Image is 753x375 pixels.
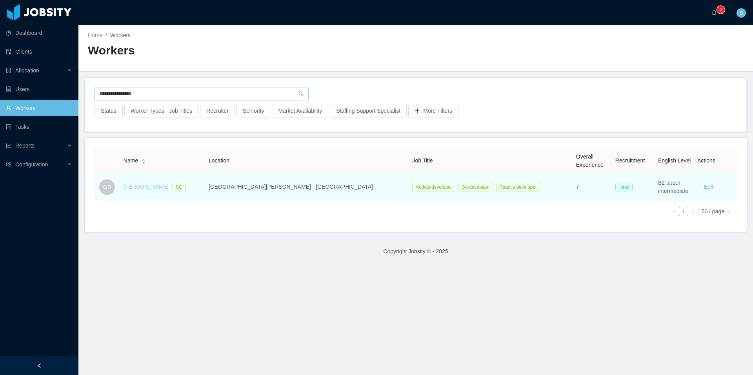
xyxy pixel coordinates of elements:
i: icon: caret-up [142,158,146,160]
span: / [105,32,107,38]
i: icon: bell [711,10,717,15]
a: icon: profileTasks [6,119,72,135]
footer: Copyright Jobsity © - 2025 [78,238,753,265]
button: Seniority [236,105,270,117]
span: SC [173,183,186,191]
li: Next Page [688,207,698,216]
span: Workers [110,32,131,38]
span: Reports [15,142,35,149]
i: icon: line-chart [6,143,11,148]
a: Hired [615,184,636,190]
button: Recruiter [200,105,235,117]
span: Overall Experience [576,153,604,168]
a: icon: auditClients [6,44,72,59]
button: Status [95,105,123,117]
span: Job Title [412,157,433,164]
span: Configuration [15,161,48,168]
button: icon: plusMore Filters [408,105,458,117]
a: icon: userWorkers [6,100,72,116]
button: Staffing Support Specialist [330,105,407,117]
i: icon: caret-down [142,160,146,163]
i: icon: right [691,209,695,214]
a: [PERSON_NAME] [124,184,169,190]
span: Hired [615,183,633,191]
button: Market Availability [272,105,328,117]
span: GD [103,179,111,195]
a: 1 [679,207,688,216]
i: icon: solution [6,68,11,73]
h2: Workers [88,43,416,59]
span: Allocation [15,67,39,74]
span: Go developer [458,183,493,191]
li: Previous Page [669,207,679,216]
i: icon: setting [6,162,11,167]
a: Edit [704,184,713,190]
td: B2 upper intermediate [655,174,694,200]
td: 7 [573,174,612,200]
span: Recruitment [615,157,645,164]
span: Location [209,157,229,164]
button: Worker Types - Job Titles [124,105,198,117]
i: icon: search [298,91,304,97]
a: Home [88,32,102,38]
a: icon: pie-chartDashboard [6,25,72,41]
td: [GEOGRAPHIC_DATA][PERSON_NAME] - [GEOGRAPHIC_DATA] [206,174,409,200]
span: Name [124,157,138,165]
span: Reactjs developer [496,183,540,191]
li: 1 [679,207,688,216]
i: icon: down [726,209,731,215]
span: Actions [697,157,715,164]
div: Sort [141,157,146,163]
sup: 0 [717,6,725,14]
a: icon: robotUsers [6,81,72,97]
span: B [739,8,743,18]
i: icon: left [672,209,677,214]
span: Nodejs developer [412,183,455,191]
div: 50 / page [702,207,724,216]
span: English Level [658,157,691,164]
